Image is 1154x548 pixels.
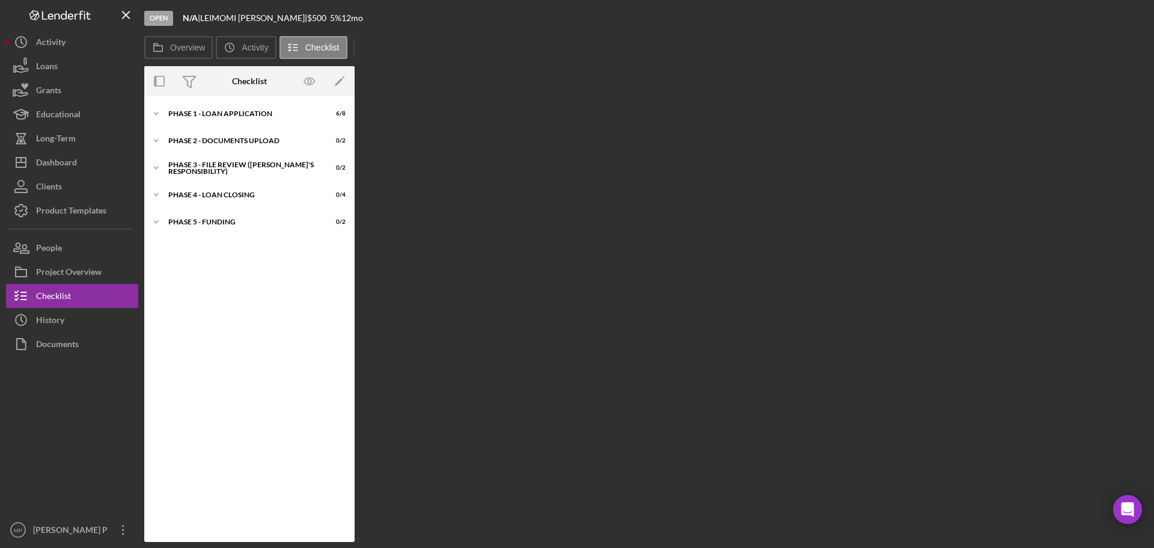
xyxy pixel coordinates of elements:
[6,260,138,284] button: Project Overview
[330,13,341,23] div: 5 %
[168,161,316,175] div: PHASE 3 - FILE REVIEW ([PERSON_NAME]'s Responsibility)
[170,43,205,52] label: Overview
[324,137,346,144] div: 0 / 2
[1113,495,1142,524] div: Open Intercom Messenger
[30,518,108,545] div: [PERSON_NAME] P
[168,110,316,117] div: Phase 1 - Loan Application
[36,284,71,311] div: Checklist
[6,236,138,260] button: People
[307,13,326,23] span: $500
[324,191,346,199] div: 0 / 4
[6,332,138,356] button: Documents
[6,102,138,126] button: Educational
[36,102,81,129] div: Educational
[341,13,363,23] div: 12 mo
[324,218,346,226] div: 0 / 2
[324,110,346,117] div: 6 / 8
[279,36,347,59] button: Checklist
[36,332,79,359] div: Documents
[36,236,62,263] div: People
[183,13,198,23] b: N/A
[36,199,106,226] div: Product Templates
[36,308,64,335] div: History
[6,30,138,54] button: Activity
[6,199,138,223] button: Product Templates
[200,13,307,23] div: LEIMOMI [PERSON_NAME] |
[6,150,138,174] button: Dashboard
[324,164,346,171] div: 0 / 2
[36,126,76,153] div: Long-Term
[36,150,77,177] div: Dashboard
[36,78,61,105] div: Grants
[6,518,138,542] button: MP[PERSON_NAME] P
[232,76,267,86] div: Checklist
[14,527,22,534] text: MP
[305,43,340,52] label: Checklist
[144,11,173,26] div: Open
[6,126,138,150] button: Long-Term
[216,36,276,59] button: Activity
[6,54,138,78] button: Loans
[168,191,316,199] div: PHASE 4 - LOAN CLOSING
[36,260,102,287] div: Project Overview
[6,174,138,199] button: Clients
[168,137,316,144] div: Phase 2 - DOCUMENTS UPLOAD
[183,13,200,23] div: |
[36,54,58,81] div: Loans
[6,284,138,308] button: Checklist
[36,174,62,202] div: Clients
[242,43,268,52] label: Activity
[36,30,66,57] div: Activity
[6,78,138,102] button: Grants
[144,36,213,59] button: Overview
[6,308,138,332] button: History
[168,218,316,226] div: Phase 5 - Funding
